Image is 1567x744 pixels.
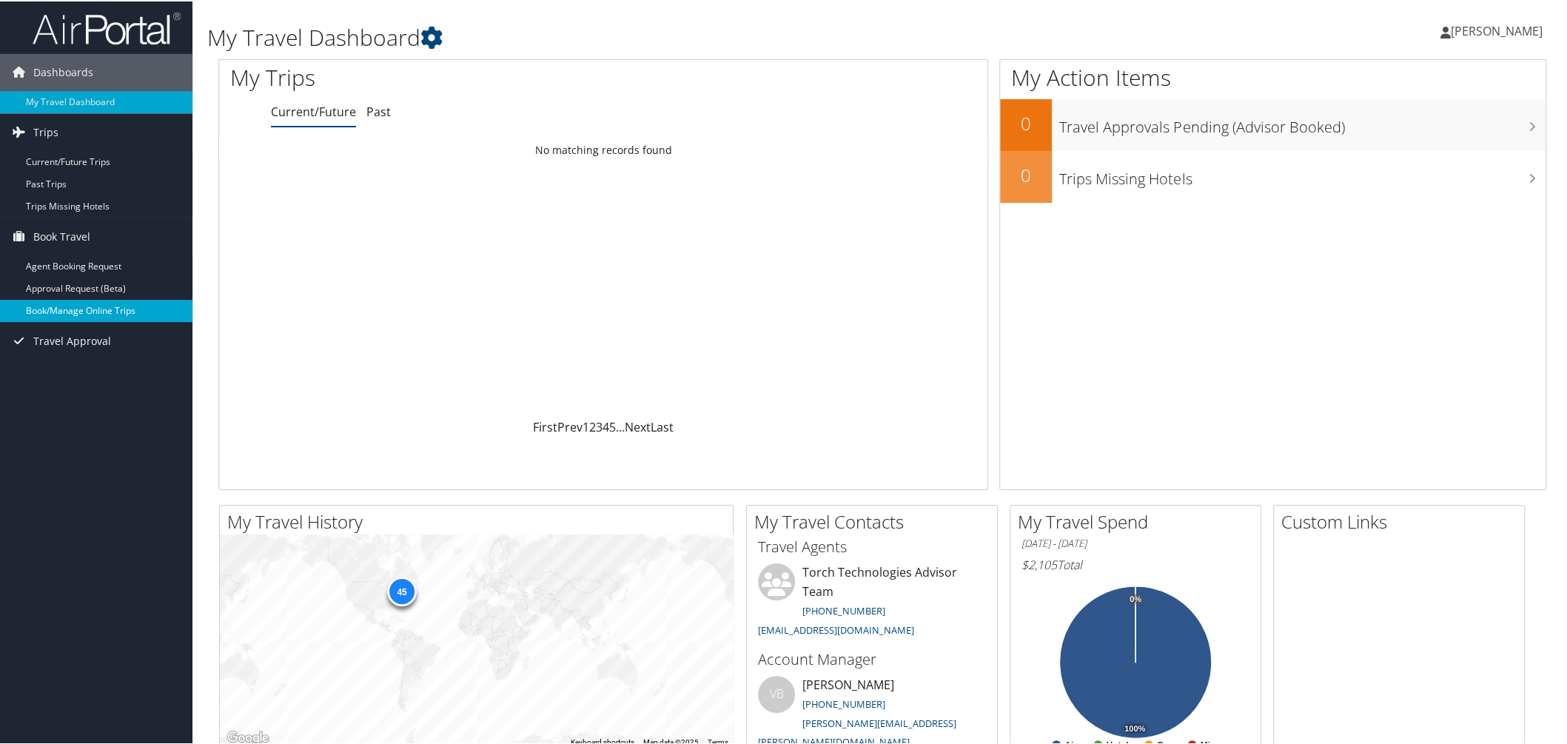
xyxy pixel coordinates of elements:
h2: Custom Links [1281,508,1524,533]
a: 0Trips Missing Hotels [1000,150,1546,201]
a: Prev [557,418,583,434]
h3: Travel Agents [758,535,986,556]
span: $2,105 [1021,555,1057,572]
span: Book Travel [33,217,90,254]
a: First [533,418,557,434]
h6: [DATE] - [DATE] [1021,535,1249,549]
span: … [616,418,625,434]
h3: Account Manager [758,648,986,668]
tspan: 0% [1130,594,1141,603]
a: [PHONE_NUMBER] [802,603,885,616]
span: Travel Approval [33,321,111,358]
a: Current/Future [271,102,356,118]
td: No matching records found [219,135,987,162]
div: 45 [387,575,417,605]
span: Dashboards [33,53,93,90]
img: airportal-logo.png [33,10,181,44]
h1: My Action Items [1000,61,1546,92]
a: 2 [589,418,596,434]
a: Last [651,418,674,434]
h2: My Travel History [227,508,733,533]
a: 0Travel Approvals Pending (Advisor Booked) [1000,98,1546,150]
h2: 0 [1000,110,1052,135]
a: Next [625,418,651,434]
h3: Trips Missing Hotels [1059,160,1546,188]
a: 3 [596,418,603,434]
li: Torch Technologies Advisor Team [751,562,993,641]
h1: My Trips [230,61,657,92]
div: VB [758,674,795,711]
h2: My Travel Spend [1018,508,1261,533]
h3: Travel Approvals Pending (Advisor Booked) [1059,108,1546,136]
h6: Total [1021,555,1249,572]
a: 1 [583,418,589,434]
span: Trips [33,113,58,150]
a: [EMAIL_ADDRESS][DOMAIN_NAME] [758,622,914,635]
a: [PHONE_NUMBER] [802,696,885,709]
tspan: 100% [1124,723,1145,732]
a: 4 [603,418,609,434]
h2: 0 [1000,161,1052,187]
span: [PERSON_NAME] [1451,21,1543,38]
h2: My Travel Contacts [754,508,997,533]
a: 5 [609,418,616,434]
a: [PERSON_NAME] [1440,7,1557,52]
h1: My Travel Dashboard [207,21,1107,52]
a: Past [366,102,391,118]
